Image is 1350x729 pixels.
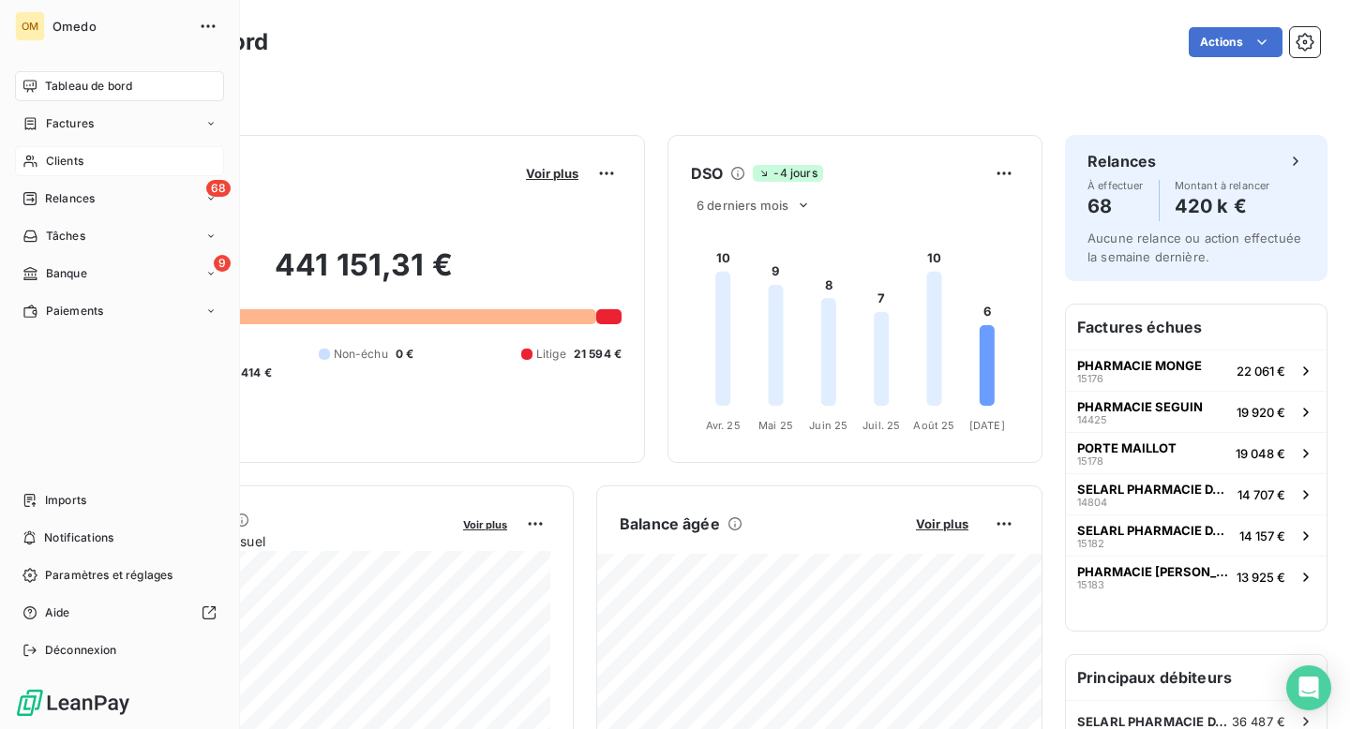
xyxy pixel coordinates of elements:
[46,228,85,245] span: Tâches
[106,531,450,551] span: Chiffre d'affaires mensuel
[1239,528,1285,543] span: 14 157 €
[1077,482,1230,497] span: SELARL PHARMACIE DALAYRAC
[1077,564,1229,579] span: PHARMACIE [PERSON_NAME]
[1066,391,1327,432] button: PHARMACIE SEGUIN1442519 920 €
[206,180,231,197] span: 68
[46,153,83,170] span: Clients
[1077,523,1232,538] span: SELARL PHARMACIE DALAYRAC
[1286,665,1331,710] div: Open Intercom Messenger
[1077,440,1177,455] span: PORTE MAILLOT
[913,419,954,432] tspan: Août 25
[235,364,272,381] span: -414 €
[1189,27,1282,57] button: Actions
[916,516,968,531] span: Voir plus
[52,19,187,34] span: Omedo
[45,190,95,207] span: Relances
[1066,432,1327,473] button: PORTE MAILLOT1517819 048 €
[1077,373,1103,384] span: 15176
[1237,364,1285,379] span: 22 061 €
[45,567,172,584] span: Paramètres et réglages
[214,255,231,272] span: 9
[45,642,117,659] span: Déconnexion
[1175,191,1270,221] h4: 420 k €
[1087,231,1301,264] span: Aucune relance ou action effectuée la semaine dernière.
[706,419,741,432] tspan: Avr. 25
[1237,570,1285,585] span: 13 925 €
[1077,538,1104,549] span: 15182
[15,688,131,718] img: Logo LeanPay
[1087,150,1156,172] h6: Relances
[809,419,847,432] tspan: Juin 25
[862,419,900,432] tspan: Juil. 25
[15,598,224,628] a: Aide
[536,346,566,363] span: Litige
[1077,455,1103,467] span: 15178
[1066,350,1327,391] button: PHARMACIE MONGE1517622 061 €
[526,166,578,181] span: Voir plus
[106,246,622,303] h2: 441 151,31 €
[1232,714,1285,729] span: 36 487 €
[1175,180,1270,191] span: Montant à relancer
[45,492,86,509] span: Imports
[969,419,1005,432] tspan: [DATE]
[697,198,788,213] span: 6 derniers mois
[1077,714,1232,729] span: SELARL PHARMACIE DALAYRAC
[1066,556,1327,597] button: PHARMACIE [PERSON_NAME]1518313 925 €
[46,265,87,282] span: Banque
[1236,446,1285,461] span: 19 048 €
[44,529,113,546] span: Notifications
[1066,655,1327,700] h6: Principaux débiteurs
[758,419,793,432] tspan: Mai 25
[753,165,822,182] span: -4 jours
[1077,399,1203,414] span: PHARMACIE SEGUIN
[1077,414,1107,425] span: 14425
[463,518,507,531] span: Voir plus
[457,515,513,532] button: Voir plus
[45,78,132,95] span: Tableau de bord
[1077,497,1107,508] span: 14804
[1237,487,1285,502] span: 14 707 €
[1087,191,1144,221] h4: 68
[620,513,720,535] h6: Balance âgée
[520,165,584,182] button: Voir plus
[1077,579,1104,590] span: 15183
[1066,514,1327,556] button: SELARL PHARMACIE DALAYRAC1518214 157 €
[1066,473,1327,514] button: SELARL PHARMACIE DALAYRAC1480414 707 €
[691,162,723,185] h6: DSO
[46,115,94,132] span: Factures
[1066,305,1327,350] h6: Factures échues
[574,346,622,363] span: 21 594 €
[334,346,388,363] span: Non-échu
[1077,358,1202,373] span: PHARMACIE MONGE
[910,515,974,532] button: Voir plus
[46,303,103,320] span: Paiements
[15,11,45,41] div: OM
[1237,405,1285,420] span: 19 920 €
[1087,180,1144,191] span: À effectuer
[45,604,70,621] span: Aide
[396,346,413,363] span: 0 €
